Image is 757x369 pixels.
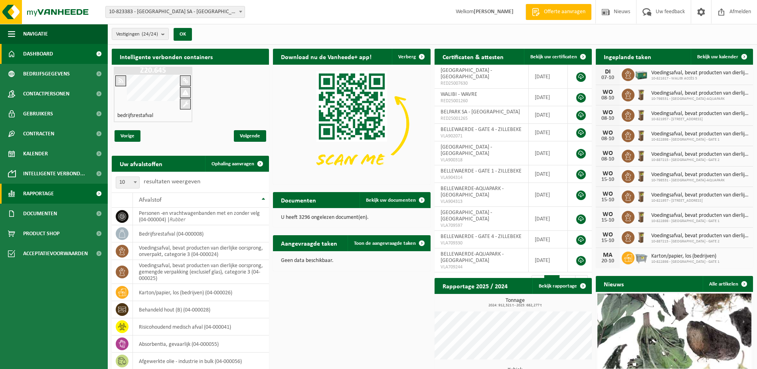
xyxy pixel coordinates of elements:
div: WO [600,89,616,95]
span: VLA900318 [441,157,522,163]
span: 10-887215 - [GEOGRAPHIC_DATA] - GATE 2 [651,158,749,163]
td: voedingsafval, bevat producten van dierlijke oorsprong, onverpakt, categorie 3 (04-000024) [133,242,269,260]
td: karton/papier, los (bedrijven) (04-000026) [133,284,269,301]
td: risicohoudend medisch afval (04-000041) [133,318,269,335]
span: Karton/papier, los (bedrijven) [651,253,719,260]
p: U heeft 3296 ongelezen document(en). [281,215,422,220]
span: Toon de aangevraagde taken [354,241,416,246]
img: WB-0140-HPE-BN-01 [634,189,648,203]
span: Navigatie [23,24,48,44]
span: Voedingsafval, bevat producten van dierlijke oorsprong, onverpakt, categorie 3 [651,192,749,198]
h2: Documenten [273,192,324,208]
div: 08-10 [600,157,616,162]
button: OK [174,28,192,41]
a: Toon de aangevraagde taken [348,235,430,251]
p: Geen data beschikbaar. [281,258,422,264]
td: [DATE] [529,165,568,183]
span: Verberg [398,54,416,60]
span: 10-821957 - [STREET_ADDRESS] [651,198,749,203]
span: BELLEWAERDE-AQUAPARK - [GEOGRAPHIC_DATA] [441,251,504,264]
a: Ophaling aanvragen [205,156,268,172]
i: Rubber [170,217,186,223]
span: Voedingsafval, bevat producten van dierlijke oorsprong, onverpakt, categorie 3 [651,70,749,76]
h4: bedrijfsrestafval [117,113,153,119]
span: Rapportage [23,184,54,204]
span: Documenten [23,204,57,224]
h2: Rapportage 2025 / 2024 [435,278,516,294]
td: [DATE] [529,207,568,231]
div: DI [600,69,616,75]
div: WO [600,232,616,238]
span: Kalender [23,144,48,164]
div: 08-10 [600,116,616,121]
div: WO [600,130,616,136]
h1: Z20.645 [116,67,190,75]
span: Gebruikers [23,104,53,124]
span: Afvalstof [139,197,162,203]
div: 08-10 [600,136,616,142]
span: [GEOGRAPHIC_DATA] - [GEOGRAPHIC_DATA] [441,67,492,80]
td: [DATE] [529,124,568,141]
img: WB-0140-HPE-BN-01 [634,108,648,121]
img: WB-0140-HPE-BN-01 [634,210,648,223]
a: Offerte aanvragen [526,4,591,20]
td: [DATE] [529,183,568,207]
span: BELPARK SA - [GEOGRAPHIC_DATA] [441,109,520,115]
a: Bekijk uw documenten [360,192,430,208]
span: Acceptatievoorwaarden [23,244,88,264]
td: [DATE] [529,106,568,124]
td: [DATE] [529,231,568,248]
h3: Tonnage [439,298,592,307]
span: Voedingsafval, bevat producten van dierlijke oorsprong, onverpakt, categorie 3 [651,151,749,158]
a: Bekijk uw certificaten [524,49,591,65]
span: Contactpersonen [23,84,69,104]
span: 10-822898 - [GEOGRAPHIC_DATA] - GATE 1 [651,260,719,264]
span: RED25007630 [441,80,522,87]
span: 10-887215 - [GEOGRAPHIC_DATA] - GATE 2 [651,239,749,244]
img: WB-0140-HPE-BN-01 [634,169,648,183]
span: VLA709597 [441,222,522,229]
span: 10-798531 - [GEOGRAPHIC_DATA]-AQUAPARK [651,178,749,183]
span: [GEOGRAPHIC_DATA] - [GEOGRAPHIC_DATA] [441,210,492,222]
span: RED25001265 [441,115,522,122]
div: 20-10 [600,258,616,264]
div: 07-10 [600,75,616,81]
span: Bekijk uw documenten [366,198,416,203]
a: Bekijk rapportage [532,278,591,294]
span: VLA902071 [441,133,522,139]
span: Voedingsafval, bevat producten van dierlijke oorsprong, onverpakt, categorie 3 [651,212,749,219]
a: Bekijk uw kalender [691,49,752,65]
div: MA [600,252,616,258]
img: WB-0140-HPE-BN-01 [634,149,648,162]
span: 10 [116,177,140,188]
div: WO [600,171,616,177]
span: 10-821617 - WALIBI ACCÈS 5 [651,76,749,81]
span: Bekijk uw kalender [697,54,738,60]
span: Voedingsafval, bevat producten van dierlijke oorsprong, onverpakt, categorie 3 [651,111,749,117]
span: 10-822898 - [GEOGRAPHIC_DATA] - GATE 1 [651,137,749,142]
span: 10-798531 - [GEOGRAPHIC_DATA]-AQUAPARK [651,97,749,101]
td: [DATE] [529,65,568,89]
strong: [PERSON_NAME] [474,9,514,15]
img: WB-0140-HPE-BN-01 [634,87,648,101]
h2: Uw afvalstoffen [112,156,170,171]
span: Bekijk uw certificaten [530,54,577,60]
count: (24/24) [142,32,158,37]
div: 15-10 [600,218,616,223]
h2: Ingeplande taken [596,49,659,64]
td: personen -en vrachtwagenbanden met en zonder velg (04-000004) | [133,208,269,225]
div: 15-10 [600,238,616,244]
span: [GEOGRAPHIC_DATA] - [GEOGRAPHIC_DATA] [441,144,492,157]
div: WO [600,109,616,116]
span: WALIBI - WAVRE [441,91,477,97]
td: [DATE] [529,248,568,272]
td: bedrijfsrestafval (04-000008) [133,225,269,242]
span: Contracten [23,124,54,144]
div: 08-10 [600,95,616,101]
div: WO [600,191,616,197]
span: VLA904314 [441,175,522,181]
span: Voedingsafval, bevat producten van dierlijke oorsprong, onverpakt, categorie 3 [651,131,749,137]
img: WB-0140-HPE-BN-01 [634,230,648,244]
span: 10-822898 - [GEOGRAPHIC_DATA] - GATE 1 [651,219,749,224]
span: Product Shop [23,224,59,244]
